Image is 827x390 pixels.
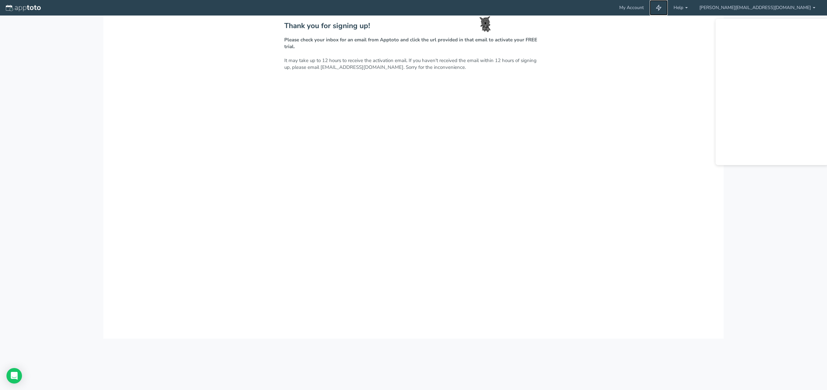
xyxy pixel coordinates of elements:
h2: Thank you for signing up! [284,22,543,30]
img: toto-small.png [479,16,491,32]
strong: Please check your inbox for an email from Apptoto and click the url provided in that email to act... [284,37,537,50]
p: It may take up to 12 hours to receive the activation email. If you haven't received the email wit... [284,37,543,71]
div: Open Intercom Messenger [6,368,22,384]
img: logo-apptoto--white.svg [6,5,41,11]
